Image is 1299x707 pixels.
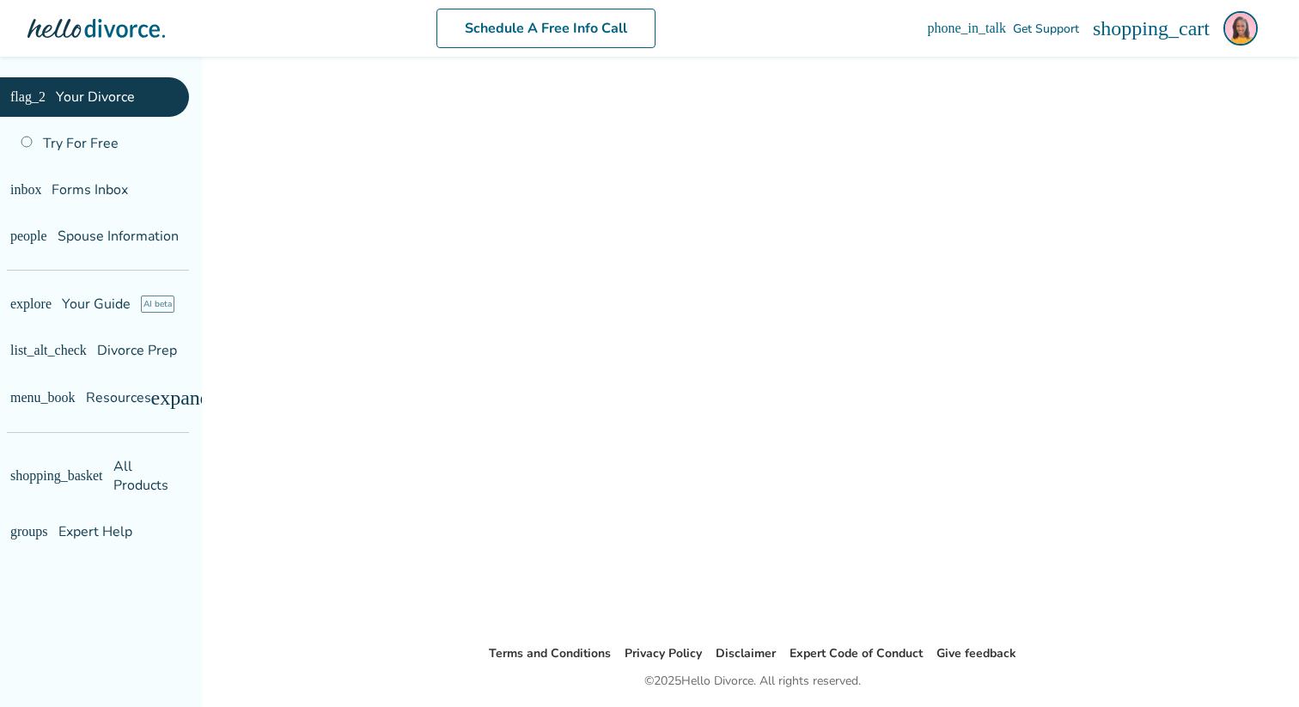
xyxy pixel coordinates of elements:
span: explore [10,297,52,311]
div: © 2025 Hello Divorce. All rights reserved. [644,671,861,692]
span: shopping_cart [1093,18,1210,39]
span: shopping_basket [10,469,103,483]
a: Expert Code of Conduct [790,645,923,661]
span: Resources [10,388,151,407]
span: Forms Inbox [52,180,128,199]
a: phone_in_talkGet Support [927,21,1079,37]
span: groups [10,525,48,539]
li: Give feedback [936,643,1016,664]
span: flag_2 [10,90,46,104]
li: Disclaimer [716,643,776,664]
span: expand_more [151,387,264,408]
span: menu_book [10,391,76,405]
span: Get Support [1013,21,1079,37]
a: Terms and Conditions [489,645,611,661]
img: Jazmyne Williams [1223,11,1258,46]
span: list_alt_check [10,344,87,357]
span: people [10,229,47,243]
span: inbox [10,183,41,197]
a: Schedule A Free Info Call [436,9,656,48]
span: phone_in_talk [927,21,1006,35]
span: AI beta [141,296,174,313]
a: Privacy Policy [625,645,702,661]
